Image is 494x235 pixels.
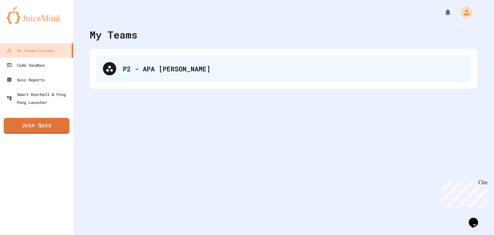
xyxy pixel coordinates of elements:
iframe: chat widget [439,180,487,208]
iframe: chat widget [466,208,487,228]
div: My Notifications [432,7,453,18]
div: P2 - APA [PERSON_NAME] [96,55,471,82]
a: Join Quiz [4,118,69,134]
div: Chat with us now!Close [3,3,46,42]
div: My Account [453,5,474,20]
div: My Teams/Classes [7,46,54,54]
img: logo-orange.svg [7,7,66,24]
div: P2 - APA [PERSON_NAME] [123,64,464,74]
div: Quiz Reports [7,76,45,84]
div: Code Sandbox [7,61,45,69]
div: Smart Doorbell & Ping Pong Launcher [7,90,70,106]
div: My Teams [90,27,137,42]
